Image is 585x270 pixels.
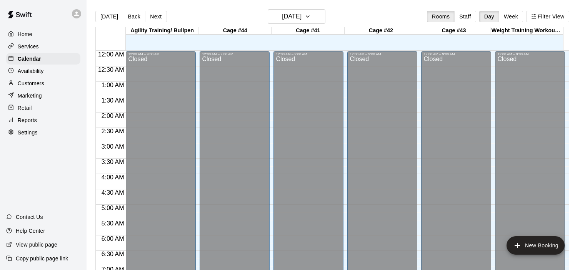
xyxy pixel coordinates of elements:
[345,27,418,35] div: Cage #42
[423,52,489,56] div: 12:00 AM – 9:00 AM
[417,27,490,35] div: Cage #43
[6,53,80,65] a: Calendar
[100,113,126,119] span: 2:00 AM
[95,11,123,22] button: [DATE]
[6,65,80,77] a: Availability
[145,11,167,22] button: Next
[123,11,145,22] button: Back
[18,129,38,136] p: Settings
[96,51,126,58] span: 12:00 AM
[526,11,569,22] button: Filter View
[100,235,126,242] span: 6:00 AM
[6,114,80,126] a: Reports
[272,27,345,35] div: Cage #41
[276,52,341,56] div: 12:00 AM – 9:00 AM
[18,55,41,63] p: Calendar
[16,213,43,221] p: Contact Us
[198,27,272,35] div: Cage #44
[350,52,415,56] div: 12:00 AM – 9:00 AM
[100,174,126,181] span: 4:00 AM
[6,28,80,40] a: Home
[16,227,45,235] p: Help Center
[100,205,126,211] span: 5:00 AM
[16,255,68,262] p: Copy public page link
[100,189,126,196] span: 4:30 AM
[18,80,44,87] p: Customers
[18,30,32,38] p: Home
[18,92,42,99] p: Marketing
[6,127,80,138] a: Settings
[6,90,80,101] a: Marketing
[490,27,563,35] div: Weight Training Workout Area
[499,11,523,22] button: Week
[100,220,126,227] span: 5:30 AM
[126,27,199,35] div: Agility Training/ Bullpen
[100,251,126,257] span: 6:30 AM
[100,143,126,150] span: 3:00 AM
[268,9,325,24] button: [DATE]
[18,43,39,50] p: Services
[16,241,57,248] p: View public page
[454,11,476,22] button: Staff
[282,11,302,22] h6: [DATE]
[128,52,193,56] div: 12:00 AM – 9:00 AM
[427,11,455,22] button: Rooms
[6,78,80,89] a: Customers
[18,116,37,124] p: Reports
[497,52,563,56] div: 12:00 AM – 9:00 AM
[479,11,499,22] button: Day
[100,97,126,104] span: 1:30 AM
[6,102,80,114] a: Retail
[96,66,126,73] span: 12:30 AM
[100,159,126,165] span: 3:30 AM
[18,104,32,112] p: Retail
[6,41,80,52] a: Services
[507,236,565,255] button: add
[100,82,126,88] span: 1:00 AM
[202,52,267,56] div: 12:00 AM – 9:00 AM
[100,128,126,134] span: 2:30 AM
[18,67,44,75] p: Availability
